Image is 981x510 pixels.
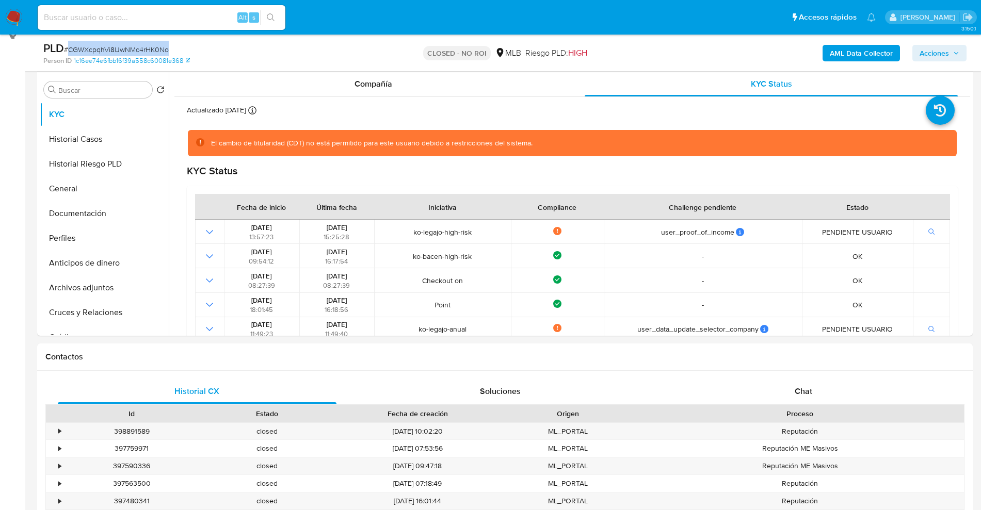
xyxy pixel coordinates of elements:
span: Historial CX [174,385,219,397]
button: Perfiles [40,226,169,251]
div: ML_PORTAL [501,457,636,474]
input: Buscar [58,86,148,95]
div: • [58,479,61,488]
div: [DATE] 10:02:20 [335,423,501,440]
div: ML_PORTAL [501,440,636,457]
div: Proceso [643,408,957,419]
div: Fecha de creación [342,408,493,419]
div: Reputación [636,423,964,440]
div: closed [199,475,334,492]
button: search-icon [260,10,281,25]
div: Reputación ME Masivos [636,457,964,474]
div: closed [199,492,334,509]
button: Historial Casos [40,127,169,152]
span: KYC Status [751,78,792,90]
div: closed [199,457,334,474]
div: ML_PORTAL [501,492,636,509]
div: closed [199,423,334,440]
div: • [58,426,61,436]
button: Buscar [48,86,56,94]
div: [DATE] 16:01:44 [335,492,501,509]
div: Reputación [636,492,964,509]
div: [DATE] 07:53:56 [335,440,501,457]
div: Id [71,408,192,419]
button: KYC [40,102,169,127]
p: santiago.sgreco@mercadolibre.com [900,12,959,22]
span: Riesgo PLD: [525,47,587,59]
div: 397563500 [64,475,199,492]
div: MLB [495,47,521,59]
span: Accesos rápidos [799,12,857,23]
span: HIGH [568,47,587,59]
span: 3.150.1 [961,24,976,32]
div: closed [199,440,334,457]
h1: Contactos [45,352,964,362]
span: Acciones [920,45,949,61]
div: Reputación [636,475,964,492]
span: Soluciones [480,385,521,397]
input: Buscar usuario o caso... [38,11,285,24]
div: 397759971 [64,440,199,457]
div: • [58,461,61,471]
a: Salir [962,12,973,23]
b: PLD [43,40,64,56]
div: 397480341 [64,492,199,509]
b: AML Data Collector [830,45,893,61]
button: General [40,176,169,201]
a: Notificaciones [867,13,876,22]
button: Documentación [40,201,169,226]
div: Estado [206,408,327,419]
div: [DATE] 07:18:49 [335,475,501,492]
span: Chat [795,385,812,397]
a: 1c16ee74e6fbb16f39a558c60081e368 [74,56,190,65]
p: CLOSED - NO ROI [423,46,491,60]
button: AML Data Collector [823,45,900,61]
div: • [58,496,61,506]
button: Volver al orden por defecto [156,86,165,97]
div: 398891589 [64,423,199,440]
div: ML_PORTAL [501,475,636,492]
div: [DATE] 09:47:18 [335,457,501,474]
button: Archivos adjuntos [40,275,169,300]
button: Acciones [912,45,967,61]
button: Cruces y Relaciones [40,300,169,325]
p: Actualizado [DATE] [187,105,246,115]
button: Historial Riesgo PLD [40,152,169,176]
span: s [252,12,255,22]
div: ML_PORTAL [501,423,636,440]
button: Créditos [40,325,169,350]
span: # CGWXcpqhVi8lJwNMc4rHK0No [64,44,169,55]
div: 397590336 [64,457,199,474]
span: Compañía [355,78,392,90]
button: Anticipos de dinero [40,251,169,275]
div: • [58,443,61,453]
b: Person ID [43,56,72,65]
div: Origen [508,408,629,419]
div: Reputación ME Masivos [636,440,964,457]
span: Alt [238,12,247,22]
